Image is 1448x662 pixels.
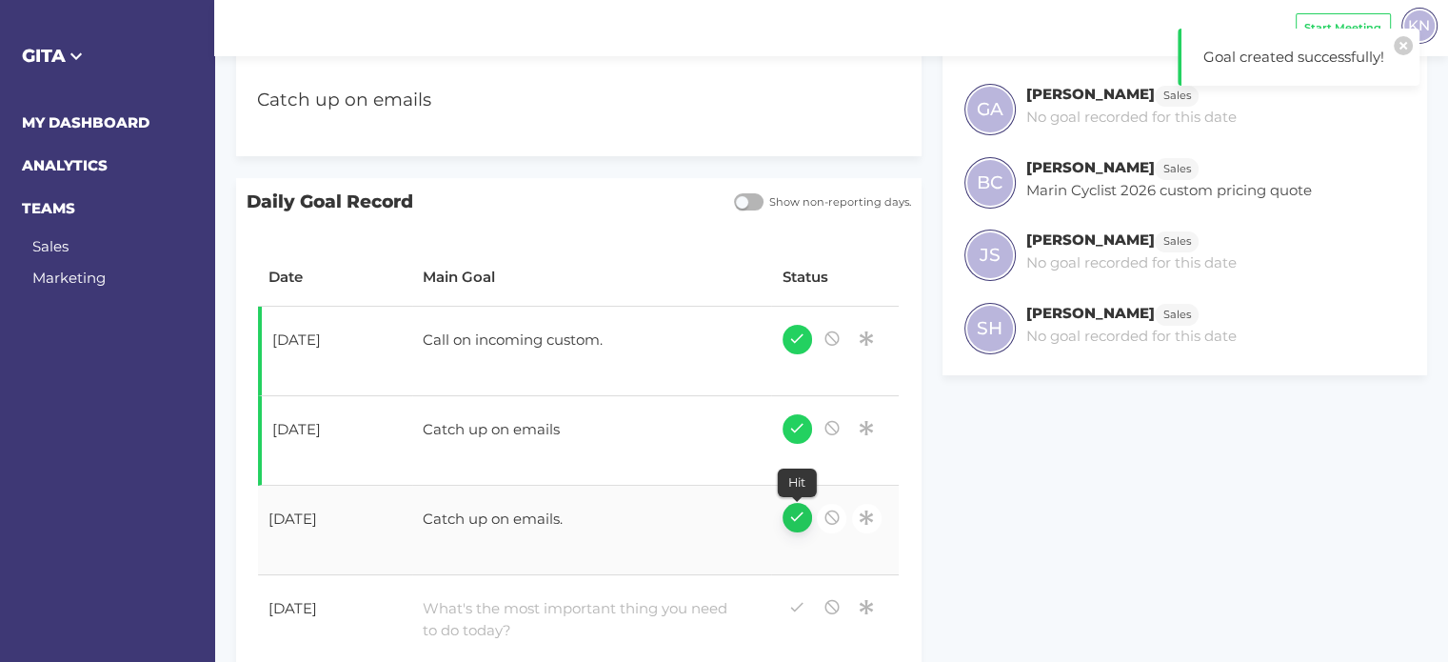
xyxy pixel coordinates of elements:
a: Sales [1155,158,1199,176]
td: [DATE] [258,396,412,486]
a: ANALYTICS [22,156,108,174]
a: Marketing [32,269,106,287]
span: Sales [1163,88,1191,104]
span: Show non-reporting days. [764,194,911,211]
div: Status [783,267,889,289]
h6: TEAMS [22,198,193,220]
a: Sales [1155,85,1199,103]
a: Sales [1155,304,1199,322]
p: No goal recorded for this date [1026,107,1237,129]
span: BC [977,170,1002,196]
span: Sales [1163,307,1191,323]
span: SH [977,315,1002,342]
div: Catch up on emails [247,76,856,125]
td: [DATE] [258,486,412,575]
h6: [PERSON_NAME] [1026,231,1155,249]
div: Call on incoming custom. [412,319,742,367]
span: JS [980,242,1001,269]
span: GA [977,96,1003,123]
div: Catch up on emails. [412,498,742,546]
h6: [PERSON_NAME] [1026,158,1155,176]
a: MY DASHBOARD [22,113,149,131]
h6: [PERSON_NAME] [1026,304,1155,322]
p: Marin Cyclist 2026 custom pricing quote [1026,180,1312,202]
span: KN [1408,14,1430,36]
span: Start Meeting [1304,20,1381,36]
p: No goal recorded for this date [1026,252,1237,274]
span: Daily Goal Record [236,178,724,227]
div: Catch up on emails [412,409,742,456]
a: Sales [1155,231,1199,249]
p: No goal recorded for this date [1026,326,1237,348]
button: Start Meeting [1296,13,1391,43]
span: Sales [1163,233,1191,250]
div: KN [1401,8,1438,44]
span: Sales [1163,161,1191,177]
div: Main Goal [423,267,761,289]
a: Sales [32,237,69,255]
td: [DATE] [258,307,412,396]
div: Date [268,267,402,289]
h5: GITA [22,43,193,70]
h6: [PERSON_NAME] [1026,85,1155,103]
